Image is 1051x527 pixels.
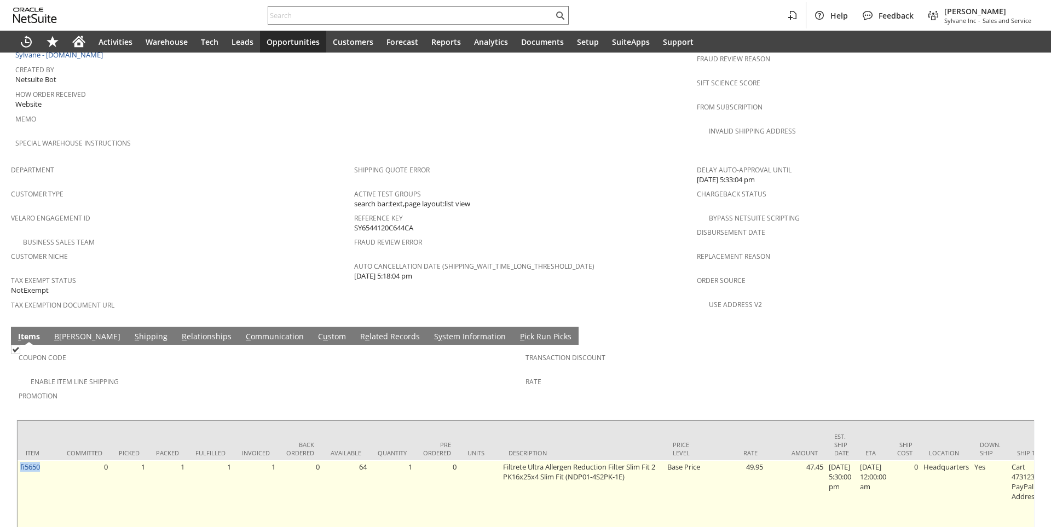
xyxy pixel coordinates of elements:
[242,449,270,457] div: Invoiced
[865,449,881,457] div: ETA
[132,331,170,343] a: Shipping
[525,353,605,362] a: Transaction Discount
[225,31,260,53] a: Leads
[944,6,1031,16] span: [PERSON_NAME]
[467,449,492,457] div: Units
[612,37,650,47] span: SuiteApps
[15,114,36,124] a: Memo
[774,449,818,457] div: Amount
[66,31,92,53] a: Home
[354,271,412,281] span: [DATE] 5:18:04 pm
[983,16,1031,25] span: Sales and Service
[15,74,56,85] span: Netsuite Bot
[11,300,114,310] a: Tax Exemption Document URL
[39,31,66,53] div: Shortcuts
[521,37,564,47] span: Documents
[474,37,508,47] span: Analytics
[577,37,599,47] span: Setup
[31,377,119,386] a: Enable Item Line Shipping
[663,37,694,47] span: Support
[232,37,253,47] span: Leads
[15,138,131,148] a: Special Warehouse Instructions
[834,432,849,457] div: Est. Ship Date
[378,449,407,457] div: Quantity
[879,10,914,21] span: Feedback
[697,165,792,175] a: Delay Auto-Approval Until
[46,35,59,48] svg: Shortcuts
[19,391,57,401] a: Promotion
[520,331,524,341] span: P
[423,441,451,457] div: Pre Ordered
[315,331,349,343] a: Custom
[326,31,380,53] a: Customers
[99,37,132,47] span: Activities
[697,54,770,63] a: Fraud Review Reason
[260,31,326,53] a: Opportunities
[135,331,139,341] span: S
[697,189,766,199] a: Chargeback Status
[944,16,976,25] span: Sylvane Inc
[11,213,90,223] a: Velaro Engagement ID
[438,331,442,341] span: y
[978,16,980,25] span: -
[431,37,461,47] span: Reports
[139,31,194,53] a: Warehouse
[431,331,509,343] a: System Information
[156,449,179,457] div: Packed
[425,31,467,53] a: Reports
[897,441,913,457] div: Ship Cost
[525,377,541,386] a: Rate
[553,9,567,22] svg: Search
[354,199,470,209] span: search bar:text,page layout:list view
[51,331,123,343] a: B[PERSON_NAME]
[354,262,594,271] a: Auto Cancellation Date (shipping_wait_time_long_threshold_date)
[333,37,373,47] span: Customers
[605,31,656,53] a: SuiteApps
[268,9,553,22] input: Search
[20,35,33,48] svg: Recent Records
[697,78,760,88] a: Sift Science Score
[15,99,42,109] span: Website
[246,331,251,341] span: C
[709,300,762,309] a: Use Address V2
[11,276,76,285] a: Tax Exempt Status
[331,449,361,457] div: Available
[697,175,755,185] span: [DATE] 5:33:04 pm
[673,441,697,457] div: Price Level
[697,102,763,112] a: From Subscription
[15,90,86,99] a: How Order Received
[509,449,656,457] div: Description
[11,165,54,175] a: Department
[697,276,746,285] a: Order Source
[54,331,59,341] span: B
[23,238,95,247] a: Business Sales Team
[286,441,314,457] div: Back Ordered
[656,31,700,53] a: Support
[267,37,320,47] span: Opportunities
[11,285,49,296] span: NotExempt
[1020,329,1033,342] a: Unrolled view on
[13,31,39,53] a: Recent Records
[357,331,423,343] a: Related Records
[697,228,765,237] a: Disbursement Date
[354,165,430,175] a: Shipping Quote Error
[354,238,422,247] a: Fraud Review Error
[709,126,796,136] a: Invalid Shipping Address
[15,65,54,74] a: Created By
[354,223,413,233] span: SY6544120C644CA
[15,50,106,60] a: Sylvane - [DOMAIN_NAME]
[20,462,40,472] a: fi5650
[386,37,418,47] span: Forecast
[467,31,515,53] a: Analytics
[11,345,20,354] img: Checked
[570,31,605,53] a: Setup
[1017,449,1042,457] div: Ship To
[67,449,102,457] div: Committed
[15,331,43,343] a: Items
[18,331,21,341] span: I
[354,213,403,223] a: Reference Key
[201,37,218,47] span: Tech
[11,189,63,199] a: Customer Type
[26,449,50,457] div: Item
[182,331,187,341] span: R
